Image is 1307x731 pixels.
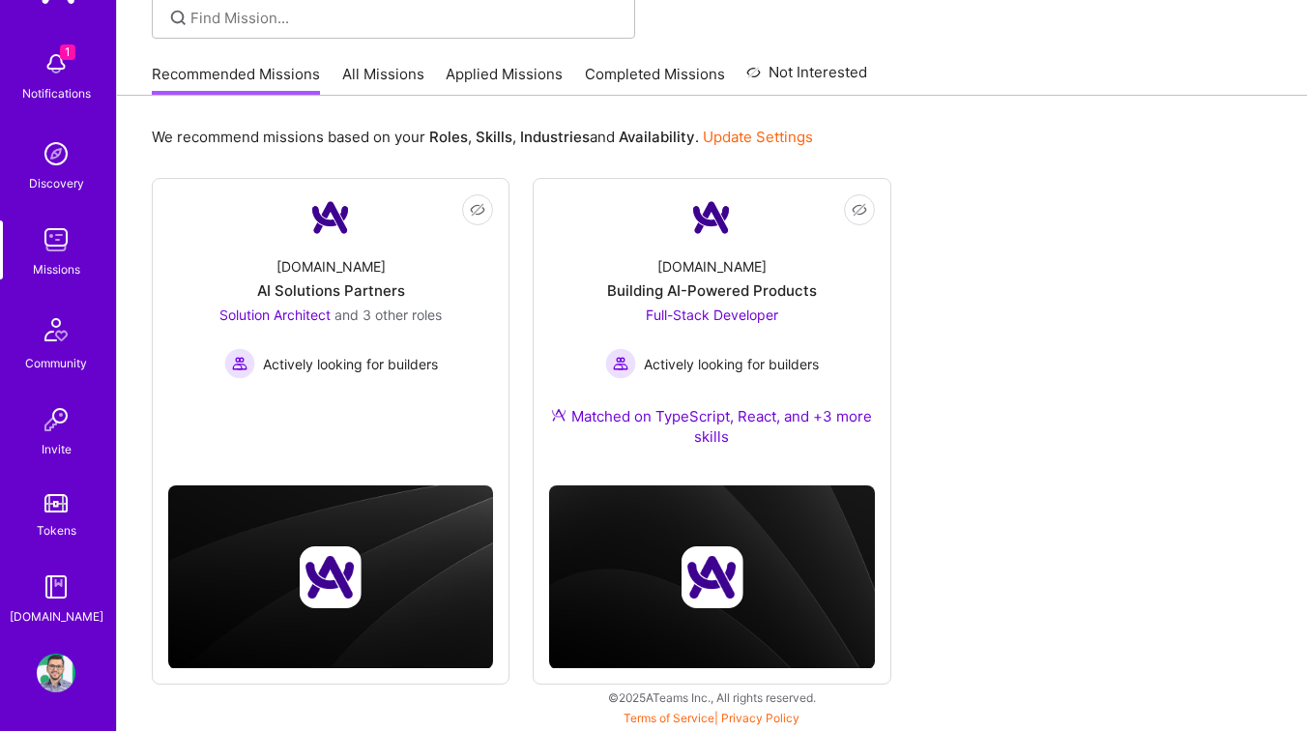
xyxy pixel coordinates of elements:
img: Company Logo [307,194,354,241]
div: [DOMAIN_NAME] [276,256,386,277]
a: User Avatar [32,654,80,692]
div: Missions [33,259,80,279]
span: and 3 other roles [334,307,442,323]
div: Tokens [37,520,76,541]
a: Not Interested [746,61,867,96]
img: Invite [37,400,75,439]
div: Matched on TypeScript, React, and +3 more skills [549,406,874,447]
a: Terms of Service [624,711,714,725]
span: Actively looking for builders [644,354,819,374]
a: Company Logo[DOMAIN_NAME]AI Solutions PartnersSolution Architect and 3 other rolesActively lookin... [168,194,493,424]
i: icon EyeClosed [470,202,485,218]
span: Actively looking for builders [263,354,438,374]
img: User Avatar [37,654,75,692]
img: guide book [37,568,75,606]
div: Notifications [22,83,91,103]
img: cover [549,485,874,669]
img: bell [37,44,75,83]
div: Discovery [29,173,84,193]
p: We recommend missions based on your , , and . [152,127,813,147]
a: Completed Missions [585,64,725,96]
i: icon EyeClosed [852,202,867,218]
a: Company Logo[DOMAIN_NAME]Building AI-Powered ProductsFull-Stack Developer Actively looking for bu... [549,194,874,470]
b: Skills [476,128,512,146]
img: Actively looking for builders [224,348,255,379]
div: © 2025 ATeams Inc., All rights reserved. [116,673,1307,721]
img: cover [168,485,493,669]
a: Applied Missions [446,64,563,96]
img: Community [33,307,79,353]
span: | [624,711,799,725]
div: Invite [42,439,72,459]
b: Availability [619,128,695,146]
img: Actively looking for builders [605,348,636,379]
a: Recommended Missions [152,64,320,96]
div: Community [25,353,87,373]
img: discovery [37,134,75,173]
div: Building AI-Powered Products [607,280,817,301]
b: Roles [429,128,468,146]
img: Company Logo [688,194,735,241]
div: [DOMAIN_NAME] [10,606,103,627]
span: 1 [60,44,75,60]
input: Find Mission... [190,8,621,28]
img: Company logo [300,546,362,608]
span: Full-Stack Developer [646,307,778,323]
a: All Missions [342,64,424,96]
img: teamwork [37,220,75,259]
img: tokens [44,494,68,512]
img: Ateam Purple Icon [551,407,566,423]
i: icon SearchGrey [167,7,189,29]
div: [DOMAIN_NAME] [657,256,767,277]
a: Update Settings [703,128,813,146]
b: Industries [520,128,590,146]
div: AI Solutions Partners [257,280,405,301]
img: Company logo [681,546,742,608]
a: Privacy Policy [721,711,799,725]
span: Solution Architect [219,307,331,323]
